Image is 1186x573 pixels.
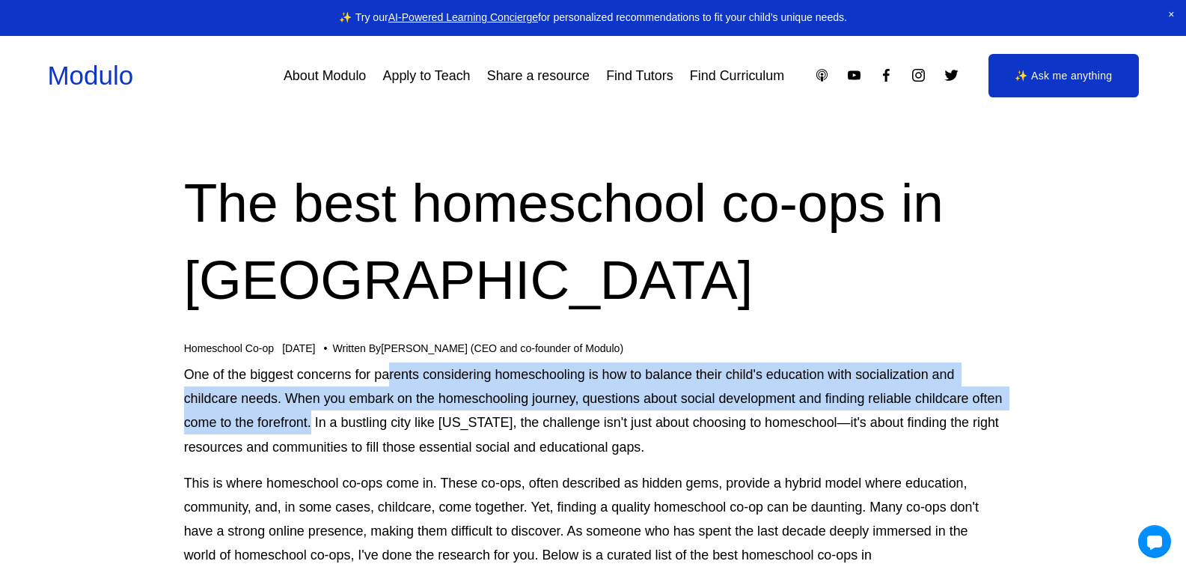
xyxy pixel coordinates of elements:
[487,62,590,89] a: Share a resource
[388,11,538,23] a: AI-Powered Learning Concierge
[332,342,623,355] div: Written By
[988,54,1138,97] a: ✨ Ask me anything
[184,165,1003,318] h1: The best homeschool co-ops in [GEOGRAPHIC_DATA]
[47,61,133,90] a: Modulo
[381,342,623,354] a: [PERSON_NAME] (CEO and co-founder of Modulo)
[284,62,366,89] a: About Modulo
[184,363,1003,459] p: One of the biggest concerns for parents considering homeschooling is how to balance their child's...
[606,62,673,89] a: Find Tutors
[944,67,959,83] a: Twitter
[690,62,784,89] a: Find Curriculum
[878,67,894,83] a: Facebook
[814,67,830,83] a: Apple Podcasts
[383,62,471,89] a: Apply to Teach
[911,67,926,83] a: Instagram
[846,67,862,83] a: YouTube
[184,342,275,354] a: Homeschool Co-op
[282,342,315,354] span: [DATE]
